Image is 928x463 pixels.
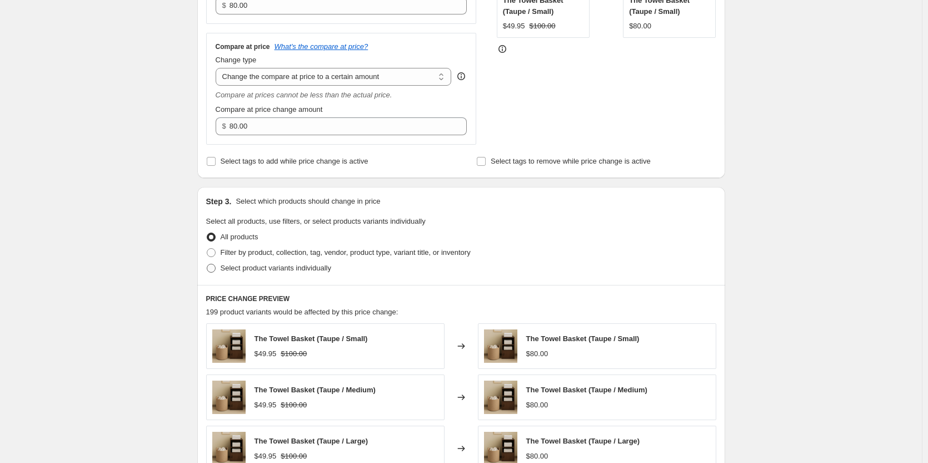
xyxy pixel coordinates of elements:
[222,122,226,130] span: $
[281,348,307,359] strike: $100.00
[255,334,368,343] span: The Towel Basket (Taupe / Small)
[212,329,246,363] img: mijn-winkel-towel-basket-taupe-small-the-towel-basket-75213343719799_80x.png
[484,329,517,363] img: mijn-winkel-towel-basket-taupe-small-the-towel-basket-75213343719799_80x.png
[503,21,525,32] div: $49.95
[206,217,426,225] span: Select all products, use filters, or select products variants individually
[526,348,548,359] div: $80.00
[221,248,471,257] span: Filter by product, collection, tag, vendor, product type, variant title, or inventory
[221,233,258,241] span: All products
[255,451,277,462] div: $49.95
[216,105,323,114] span: Compare at price change amount
[206,294,716,303] h6: PRICE CHANGE PREVIEW
[206,196,232,207] h2: Step 3.
[221,157,368,165] span: Select tags to add while price change is active
[281,400,307,411] strike: $100.00
[255,386,376,394] span: The Towel Basket (Taupe / Medium)
[281,451,307,462] strike: $100.00
[255,400,277,411] div: $49.95
[255,348,277,359] div: $49.95
[530,21,556,32] strike: $100.00
[221,264,331,272] span: Select product variants individually
[216,56,257,64] span: Change type
[206,308,398,316] span: 199 product variants would be affected by this price change:
[526,400,548,411] div: $80.00
[629,21,651,32] div: $80.00
[222,1,226,9] span: $
[456,71,467,82] div: help
[216,42,270,51] h3: Compare at price
[236,196,380,207] p: Select which products should change in price
[255,437,368,445] span: The Towel Basket (Taupe / Large)
[216,91,392,99] i: Compare at prices cannot be less than the actual price.
[526,437,640,445] span: The Towel Basket (Taupe / Large)
[491,157,651,165] span: Select tags to remove while price change is active
[526,334,640,343] span: The Towel Basket (Taupe / Small)
[229,117,450,135] input: 80.00
[484,381,517,414] img: mijn-winkel-towel-basket-taupe-small-the-towel-basket-75213343719799_80x.png
[212,381,246,414] img: mijn-winkel-towel-basket-taupe-small-the-towel-basket-75213343719799_80x.png
[526,386,647,394] span: The Towel Basket (Taupe / Medium)
[526,451,548,462] div: $80.00
[275,42,368,51] button: What's the compare at price?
